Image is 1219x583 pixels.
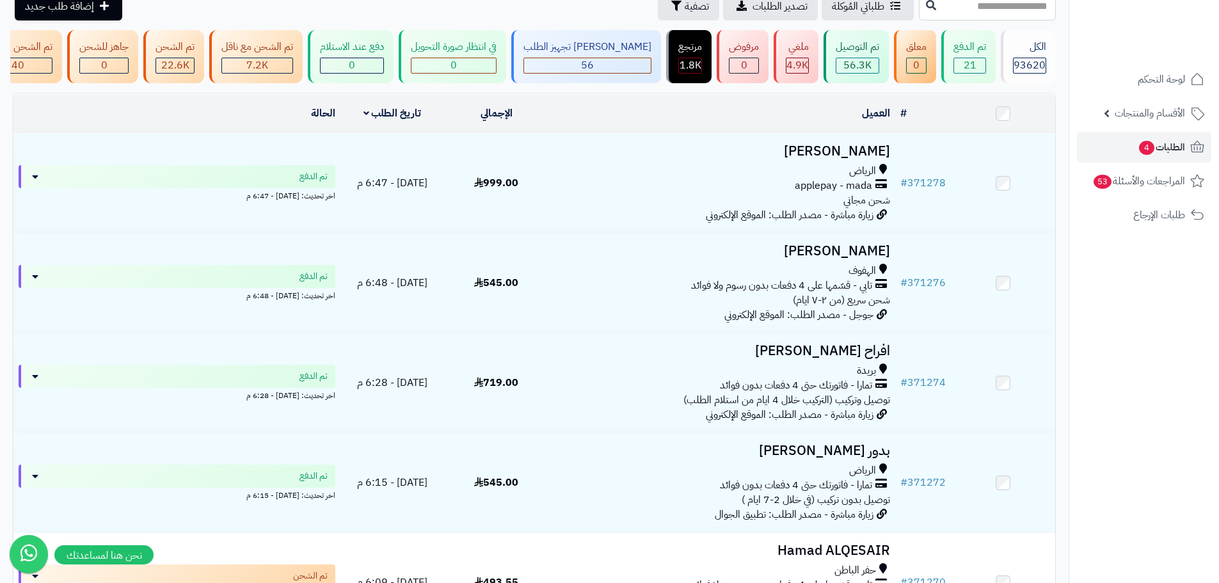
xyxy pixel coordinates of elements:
span: 719.00 [474,375,518,390]
div: مرفوض [729,40,759,54]
span: [DATE] - 6:28 م [357,375,427,390]
span: توصيل بدون تركيب (في خلال 2-7 ايام ) [742,492,890,507]
span: 0 [349,58,355,73]
div: اخر تحديث: [DATE] - 6:28 م [19,388,335,401]
span: تمارا - فاتورتك حتى 4 دفعات بدون فوائد [720,478,872,493]
h3: افراح [PERSON_NAME] [554,344,890,358]
div: ملغي [786,40,809,54]
a: #371278 [900,175,946,191]
div: 0 [411,58,496,73]
span: لوحة التحكم [1138,70,1185,88]
a: في انتظار صورة التحويل 0 [396,30,509,83]
span: 999.00 [474,175,518,191]
span: [DATE] - 6:48 م [357,275,427,291]
span: 53 [1094,175,1111,189]
a: المراجعات والأسئلة53 [1077,166,1211,196]
span: زيارة مباشرة - مصدر الطلب: تطبيق الجوال [715,507,873,522]
a: ملغي 4.9K [771,30,821,83]
div: 22608 [156,58,194,73]
div: 56308 [836,58,879,73]
span: 0 [101,58,108,73]
span: 0 [913,58,920,73]
div: دفع عند الاستلام [320,40,384,54]
a: #371276 [900,275,946,291]
span: طلبات الإرجاع [1133,206,1185,224]
a: تاريخ الطلب [363,106,422,121]
a: مرتجع 1.8K [664,30,714,83]
span: [DATE] - 6:15 م [357,475,427,490]
h3: بدور [PERSON_NAME] [554,443,890,458]
div: اخر تحديث: [DATE] - 6:47 م [19,188,335,202]
a: دفع عند الاستلام 0 [305,30,396,83]
span: # [900,475,907,490]
span: 21 [964,58,976,73]
div: 7223 [222,58,292,73]
a: تم الشحن مع ناقل 7.2K [207,30,305,83]
span: بريدة [857,363,876,378]
div: 0 [907,58,926,73]
div: 0 [80,58,128,73]
span: 545.00 [474,275,518,291]
span: applepay - mada [795,179,872,193]
span: الرياض [849,164,876,179]
div: جاهز للشحن [79,40,129,54]
span: # [900,375,907,390]
div: 1794 [679,58,701,73]
span: جوجل - مصدر الطلب: الموقع الإلكتروني [724,307,873,323]
span: تم الدفع [299,470,328,483]
span: 0 [450,58,457,73]
span: 93620 [1014,58,1046,73]
div: في انتظار صورة التحويل [411,40,497,54]
span: 56 [581,58,594,73]
div: تم الشحن مع ناقل [221,40,293,54]
span: 7.2K [246,58,268,73]
h3: Hamad ALQESAIR [554,543,890,558]
span: تم الدفع [299,270,328,283]
span: 0 [741,58,747,73]
a: جاهز للشحن 0 [65,30,141,83]
a: تم التوصيل 56.3K [821,30,891,83]
span: # [900,275,907,291]
div: مرتجع [678,40,702,54]
span: الرياض [849,463,876,478]
div: تم الدفع [953,40,986,54]
a: الحالة [311,106,335,121]
span: زيارة مباشرة - مصدر الطلب: الموقع الإلكتروني [706,407,873,422]
a: #371274 [900,375,946,390]
div: 56 [524,58,651,73]
a: الطلبات4 [1077,132,1211,163]
span: المراجعات والأسئلة [1092,172,1185,190]
h3: [PERSON_NAME] [554,144,890,159]
span: حفر الباطن [834,563,876,578]
div: 0 [729,58,758,73]
span: توصيل وتركيب (التركيب خلال 4 ايام من استلام الطلب) [683,392,890,408]
span: تم الدفع [299,170,328,183]
span: تم الدفع [299,370,328,383]
div: اخر تحديث: [DATE] - 6:15 م [19,488,335,501]
div: الكل [1013,40,1046,54]
div: 0 [321,58,383,73]
span: زيارة مباشرة - مصدر الطلب: الموقع الإلكتروني [706,207,873,223]
a: الكل93620 [998,30,1058,83]
a: مرفوض 0 [714,30,771,83]
div: معلق [906,40,927,54]
a: طلبات الإرجاع [1077,200,1211,230]
span: 4 [1139,141,1154,155]
a: الإجمالي [481,106,513,121]
div: اخر تحديث: [DATE] - 6:48 م [19,288,335,301]
a: تم الدفع 21 [939,30,998,83]
span: 56.3K [843,58,872,73]
a: # [900,106,907,121]
a: [PERSON_NAME] تجهيز الطلب 56 [509,30,664,83]
span: شحن سريع (من ٢-٧ ايام) [793,292,890,308]
span: تم الشحن [293,570,328,582]
span: 22.6K [161,58,189,73]
span: # [900,175,907,191]
span: الأقسام والمنتجات [1115,104,1185,122]
span: 1.8K [680,58,701,73]
span: الهفوف [849,264,876,278]
span: شحن مجاني [843,193,890,208]
span: 340 [5,58,24,73]
h3: [PERSON_NAME] [554,244,890,259]
a: معلق 0 [891,30,939,83]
